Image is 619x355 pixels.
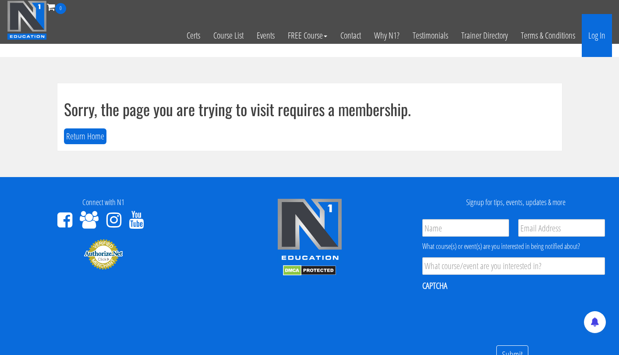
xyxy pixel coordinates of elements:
[334,14,368,57] a: Contact
[422,280,447,291] label: CAPTCHA
[422,297,555,331] iframe: reCAPTCHA
[283,265,336,276] img: DMCA.com Protection Status
[47,1,66,13] a: 0
[250,14,281,57] a: Events
[455,14,514,57] a: Trainer Directory
[368,14,406,57] a: Why N1?
[64,128,106,145] button: Return Home
[422,219,509,237] input: Name
[55,3,66,14] span: 0
[518,219,605,237] input: Email Address
[84,238,123,270] img: Authorize.Net Merchant - Click to Verify
[422,257,605,275] input: What course/event are you interested in?
[406,14,455,57] a: Testimonials
[7,198,200,207] h4: Connect with N1
[180,14,207,57] a: Certs
[514,14,582,57] a: Terms & Conditions
[419,198,612,207] h4: Signup for tips, events, updates & more
[277,198,343,263] img: n1-edu-logo
[64,100,555,118] h1: Sorry, the page you are trying to visit requires a membership.
[207,14,250,57] a: Course List
[7,0,47,40] img: n1-education
[281,14,334,57] a: FREE Course
[422,241,605,252] div: What course(s) or event(s) are you interested in being notified about?
[582,14,612,57] a: Log In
